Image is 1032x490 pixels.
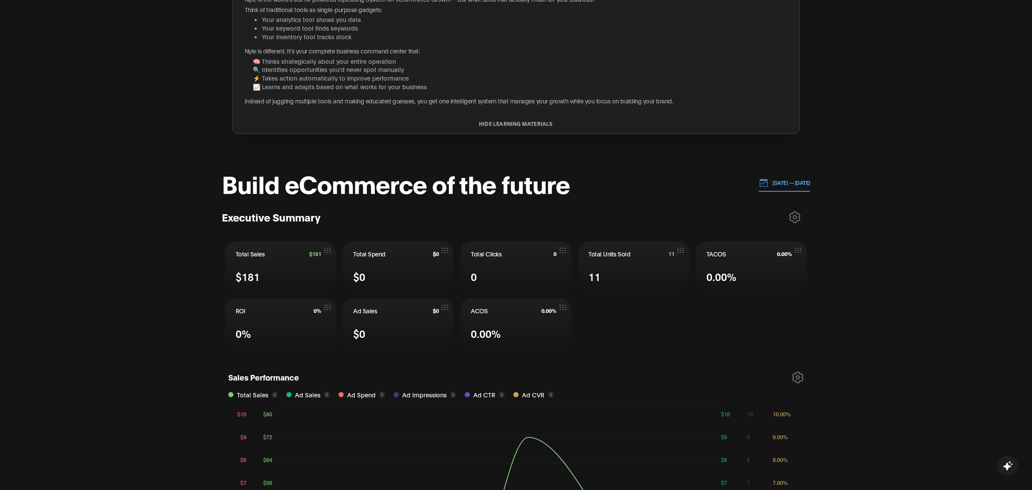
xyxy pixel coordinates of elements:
[240,434,246,440] tspan: $9
[263,434,272,440] tspan: $72
[747,479,750,486] tspan: 7
[228,371,299,386] h1: Sales Performance
[253,74,787,82] li: ⚡ Takes action automatically to improve performance
[225,242,336,292] button: Total Sales$181$181
[353,306,377,315] span: Ad Sales
[240,479,246,486] tspan: $7
[263,411,272,417] tspan: $80
[542,308,557,314] span: 0.00%
[253,57,787,66] li: 🧠 Thinks strategically about your entire operation
[773,434,788,440] tspan: 9.00%
[759,178,768,187] img: 01.01.24 — 07.01.24
[353,326,365,341] span: $0
[589,250,631,258] span: Total Units Sold
[473,390,495,399] span: Ad CTR
[747,434,750,440] tspan: 9
[245,97,787,105] p: Instead of juggling multiple tools and making educated guesses, you get one intelligent system th...
[253,82,787,91] li: 📈 Learns and adapts based on what works for your business
[554,251,557,257] span: 0
[263,456,272,463] tspan: $64
[759,174,811,192] button: [DATE] — [DATE]
[499,392,505,398] button: i
[379,392,385,398] button: i
[696,242,807,292] button: TACOS0.00%0.00%
[706,269,737,284] span: 0.00%
[589,269,601,284] span: 11
[236,326,251,341] span: 0%
[347,390,376,399] span: Ad Spend
[343,242,454,292] button: Total Spend$0$0
[324,392,330,398] button: i
[578,242,689,292] button: Total Units Sold1111
[773,479,788,486] tspan: 7.00%
[353,269,365,284] span: $0
[747,411,753,417] tspan: 10
[402,390,447,399] span: Ad Impressions
[668,251,675,257] span: 11
[240,456,246,463] tspan: $8
[471,250,501,258] span: Total Clicks
[233,121,799,127] button: HIDE LEARNING MATERIALS
[262,24,787,32] li: Your keyword tool finds keywords
[272,392,278,398] button: i
[773,411,791,417] tspan: 10.00%
[262,32,787,41] li: Your inventory tool tracks stock
[245,47,787,55] p: Nyle is different. It's your complete business command center that:
[222,170,570,196] h1: Build eCommerce of the future
[236,306,246,315] span: ROI
[747,456,750,463] tspan: 8
[295,390,320,399] span: Ad Sales
[314,308,321,314] span: 0%
[460,242,571,292] button: Total Clicks00
[309,251,321,257] span: $181
[262,15,787,24] li: Your analytics tool shows you data
[253,65,787,74] li: 🔍 Identifies opportunities you'd never spot manually
[777,251,792,257] span: 0.00%
[706,250,726,258] span: TACOS
[343,299,454,349] button: Ad Sales$0$0
[237,390,268,399] span: Total Sales
[433,251,439,257] span: $0
[433,308,439,314] span: $0
[222,210,320,224] h3: Executive Summary
[450,392,456,398] button: i
[263,479,272,486] tspan: $56
[236,269,260,284] span: $181
[721,434,727,440] tspan: $9
[236,250,265,258] span: Total Sales
[245,5,787,14] p: Think of traditional tools as single-purpose gadgets:
[721,479,727,486] tspan: $7
[548,392,554,398] button: i
[471,306,488,315] span: ACOS
[773,456,788,463] tspan: 8.00%
[522,390,544,399] span: Ad CVR
[460,299,571,349] button: ACOS0.00%0.00%
[471,326,501,341] span: 0.00%
[721,411,730,417] tspan: $10
[225,299,336,349] button: ROI0%0%
[353,250,385,258] span: Total Spend
[237,411,246,417] tspan: $10
[768,179,811,187] p: [DATE] — [DATE]
[721,456,727,463] tspan: $8
[471,269,477,284] span: 0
